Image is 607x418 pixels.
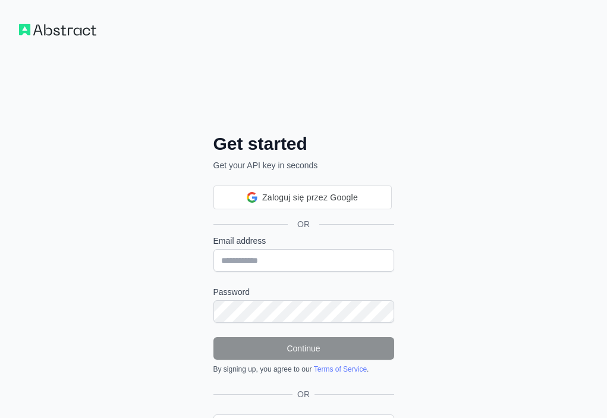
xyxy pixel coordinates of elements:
[293,388,314,400] span: OR
[213,186,392,209] div: Zaloguj się przez Google
[314,365,367,373] a: Terms of Service
[213,337,394,360] button: Continue
[213,159,394,171] p: Get your API key in seconds
[19,24,96,36] img: Workflow
[213,235,394,247] label: Email address
[213,133,394,155] h2: Get started
[262,191,358,204] span: Zaloguj się przez Google
[213,286,394,298] label: Password
[213,364,394,374] div: By signing up, you agree to our .
[288,218,319,230] span: OR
